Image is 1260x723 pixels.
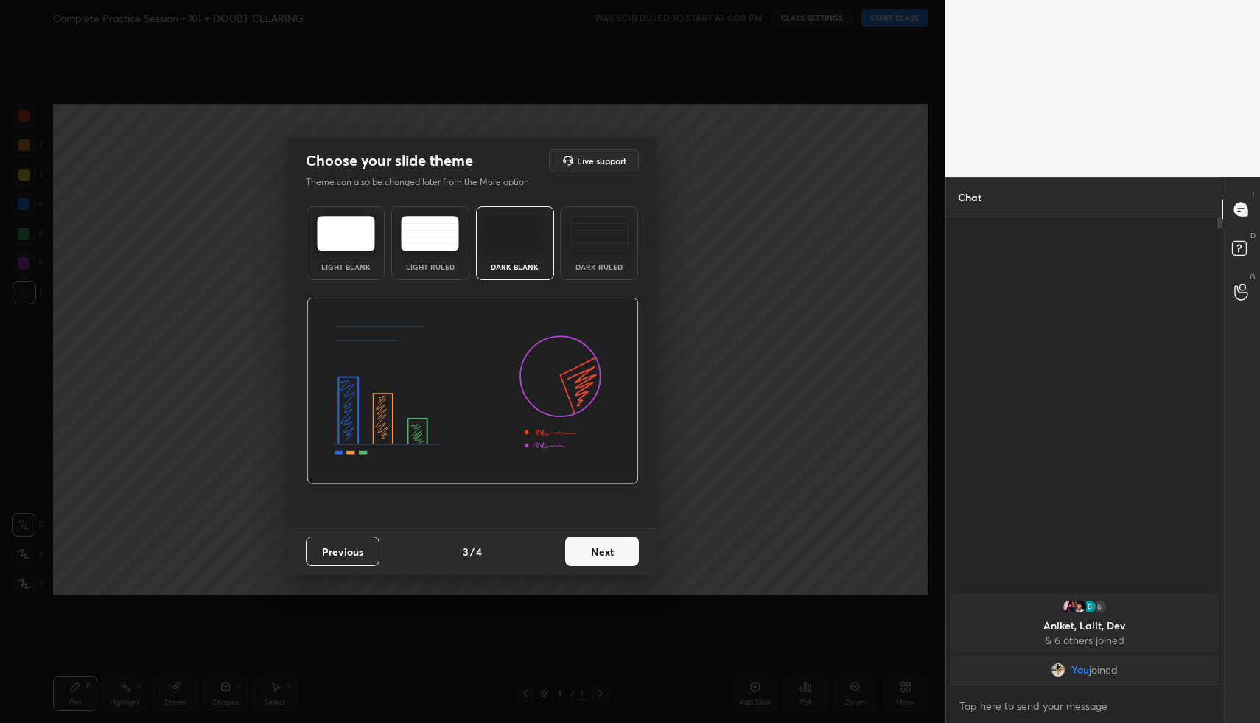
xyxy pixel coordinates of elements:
[486,263,545,270] div: Dark Blank
[1250,230,1256,241] p: D
[486,216,544,251] img: darkTheme.f0cc69e5.svg
[570,216,629,251] img: darkRuledTheme.de295e13.svg
[959,635,1210,646] p: & 6 others joined
[306,537,379,566] button: Previous
[1251,189,1256,200] p: T
[401,216,459,251] img: lightRuledTheme.5fabf969.svg
[1089,664,1118,676] span: joined
[1061,599,1076,614] img: ab749885a38643319f6be66b37ebac44.30840570_3
[470,544,475,559] h4: /
[401,263,460,270] div: Light Ruled
[1250,271,1256,282] p: G
[476,544,482,559] h4: 4
[316,263,375,270] div: Light Blank
[1071,599,1086,614] img: 7ba49fbf13dc4fa3ae70f0a0d005bdd4.jpg
[959,620,1210,632] p: Aniket, Lalit, Dev
[1071,664,1089,676] span: You
[1092,599,1107,614] div: 6
[577,156,626,165] h5: Live support
[306,151,473,170] h2: Choose your slide theme
[463,544,469,559] h4: 3
[1082,599,1096,614] img: 11cc236de2cb46e099be67e7b46b6074.35215643_3
[317,216,375,251] img: lightTheme.e5ed3b09.svg
[306,175,545,189] p: Theme can also be changed later from the More option
[946,590,1222,688] div: grid
[565,537,639,566] button: Next
[307,298,639,485] img: darkThemeBanner.d06ce4a2.svg
[946,178,993,217] p: Chat
[1051,663,1065,677] img: ec0f0bf08c0645b59e8cfc3fcac41d8e.jpg
[570,263,629,270] div: Dark Ruled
